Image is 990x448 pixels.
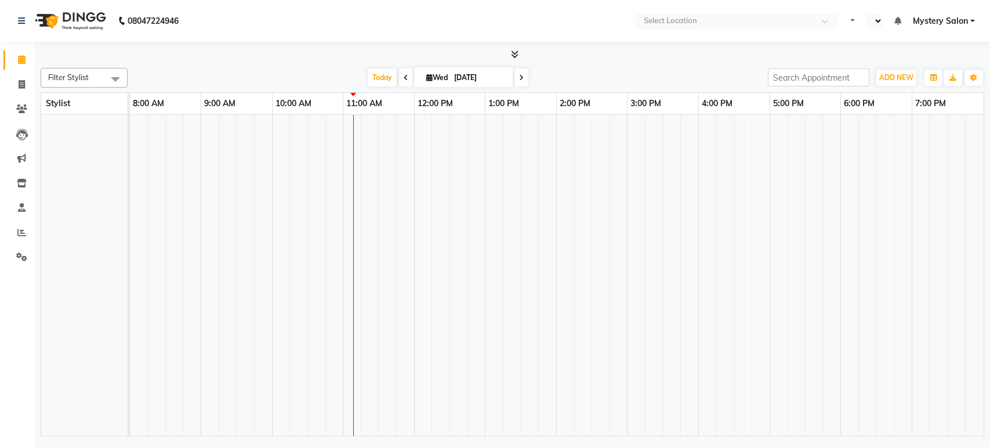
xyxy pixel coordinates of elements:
span: Filter Stylist [48,73,89,82]
a: 10:00 AM [273,95,314,112]
span: Today [368,68,397,86]
span: ADD NEW [879,73,913,82]
b: 08047224946 [128,5,179,37]
span: Wed [423,73,451,82]
a: 12:00 PM [415,95,456,112]
a: 8:00 AM [130,95,167,112]
img: logo [30,5,109,37]
input: Search Appointment [768,68,869,86]
div: Select Location [644,15,697,27]
a: 3:00 PM [628,95,664,112]
span: Mystery Salon [913,15,968,27]
a: 2:00 PM [557,95,593,112]
button: ADD NEW [876,70,916,86]
a: 11:00 AM [343,95,385,112]
a: 1:00 PM [485,95,522,112]
a: 5:00 PM [770,95,807,112]
a: 4:00 PM [699,95,735,112]
a: 7:00 PM [912,95,949,112]
input: 2025-09-03 [451,69,509,86]
a: 9:00 AM [201,95,238,112]
span: Stylist [46,98,70,109]
a: 6:00 PM [841,95,877,112]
